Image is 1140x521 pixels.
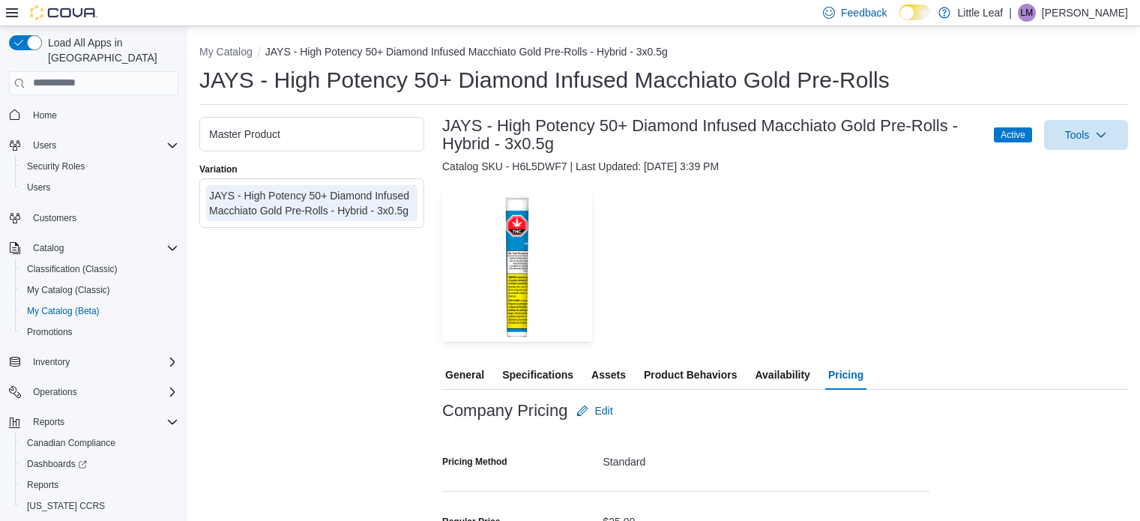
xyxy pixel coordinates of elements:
span: Edit [594,403,612,418]
a: Promotions [21,323,79,341]
button: My Catalog (Beta) [15,301,184,322]
span: Tools [1065,127,1090,142]
div: Catalog SKU - H6L5DWF7 | Last Updated: [DATE] 3:39 PM [442,159,1128,174]
span: Reports [27,413,178,431]
span: Load All Apps in [GEOGRAPHIC_DATA] [42,35,178,65]
div: JAYS - High Potency 50+ Diamond Infused Macchiato Gold Pre-Rolls - Hybrid - 3x0.5g [209,188,414,218]
span: Catalog [27,239,178,257]
span: Home [27,106,178,124]
button: JAYS - High Potency 50+ Diamond Infused Macchiato Gold Pre-Rolls - Hybrid - 3x0.5g [265,46,668,58]
span: My Catalog (Classic) [21,281,178,299]
a: [US_STATE] CCRS [21,497,111,515]
button: Operations [27,383,83,401]
span: Promotions [27,326,73,338]
span: Users [33,139,56,151]
button: Reports [3,412,184,433]
button: Inventory [3,352,184,373]
nav: An example of EuiBreadcrumbs [199,44,1128,62]
span: Security Roles [21,157,178,175]
span: Customers [33,212,76,224]
button: Customers [3,207,184,229]
span: Operations [33,386,77,398]
a: Canadian Compliance [21,434,121,452]
span: Dark Mode [899,20,900,21]
span: Active [994,127,1032,142]
span: My Catalog (Beta) [21,302,178,320]
button: Reports [15,475,184,496]
span: Washington CCRS [21,497,178,515]
a: Dashboards [15,454,184,475]
span: Active [1001,128,1025,142]
span: Promotions [21,323,178,341]
div: Master Product [209,127,414,142]
button: Security Roles [15,156,184,177]
button: Classification (Classic) [15,259,184,280]
img: Cova [30,5,97,20]
span: Operations [27,383,178,401]
span: Inventory [27,353,178,371]
button: Home [3,104,184,126]
p: [PERSON_NAME] [1042,4,1128,22]
button: Users [27,136,62,154]
span: Reports [21,476,178,494]
button: My Catalog [199,46,253,58]
button: Users [3,135,184,156]
span: [US_STATE] CCRS [27,500,105,512]
div: Leanne McPhie [1018,4,1036,22]
span: Canadian Compliance [21,434,178,452]
button: My Catalog (Classic) [15,280,184,301]
span: Assets [591,360,626,390]
span: Security Roles [27,160,85,172]
div: Standard [603,450,930,468]
input: Dark Mode [899,4,931,20]
span: Users [21,178,178,196]
a: Users [21,178,56,196]
a: Reports [21,476,64,494]
span: Home [33,109,57,121]
button: Users [15,177,184,198]
h1: JAYS - High Potency 50+ Diamond Infused Macchiato Gold Pre-Rolls [199,65,890,95]
label: Pricing Method [442,456,507,468]
span: Classification (Classic) [21,260,178,278]
span: Customers [27,208,178,227]
a: Security Roles [21,157,91,175]
a: Home [27,106,63,124]
span: Catalog [33,242,64,254]
button: Inventory [27,353,76,371]
span: LM [1021,4,1034,22]
p: | [1009,4,1012,22]
a: My Catalog (Classic) [21,281,116,299]
span: Classification (Classic) [27,263,118,275]
a: Classification (Classic) [21,260,124,278]
span: My Catalog (Beta) [27,305,100,317]
span: General [445,360,484,390]
a: Dashboards [21,455,93,473]
img: Image for JAYS - High Potency 50+ Diamond Infused Macchiato Gold Pre-Rolls - Hybrid - 3x0.5g [442,192,592,342]
span: Availability [755,360,809,390]
span: Inventory [33,356,70,368]
button: Operations [3,382,184,403]
span: Users [27,181,50,193]
span: Feedback [841,5,887,20]
button: Edit [570,396,618,426]
button: Catalog [3,238,184,259]
a: Customers [27,209,82,227]
a: My Catalog (Beta) [21,302,106,320]
span: Reports [27,479,58,491]
span: Pricing [828,360,863,390]
span: Reports [33,416,64,428]
span: Product Behaviors [644,360,737,390]
button: Tools [1044,120,1128,150]
label: Variation [199,163,238,175]
button: Reports [27,413,70,431]
span: My Catalog (Classic) [27,284,110,296]
p: Little Leaf [958,4,1004,22]
h3: JAYS - High Potency 50+ Diamond Infused Macchiato Gold Pre-Rolls - Hybrid - 3x0.5g [442,117,979,153]
span: Specifications [502,360,573,390]
button: Promotions [15,322,184,343]
span: Users [27,136,178,154]
h3: Company Pricing [442,402,567,420]
span: Dashboards [27,458,87,470]
button: Canadian Compliance [15,433,184,454]
span: Dashboards [21,455,178,473]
